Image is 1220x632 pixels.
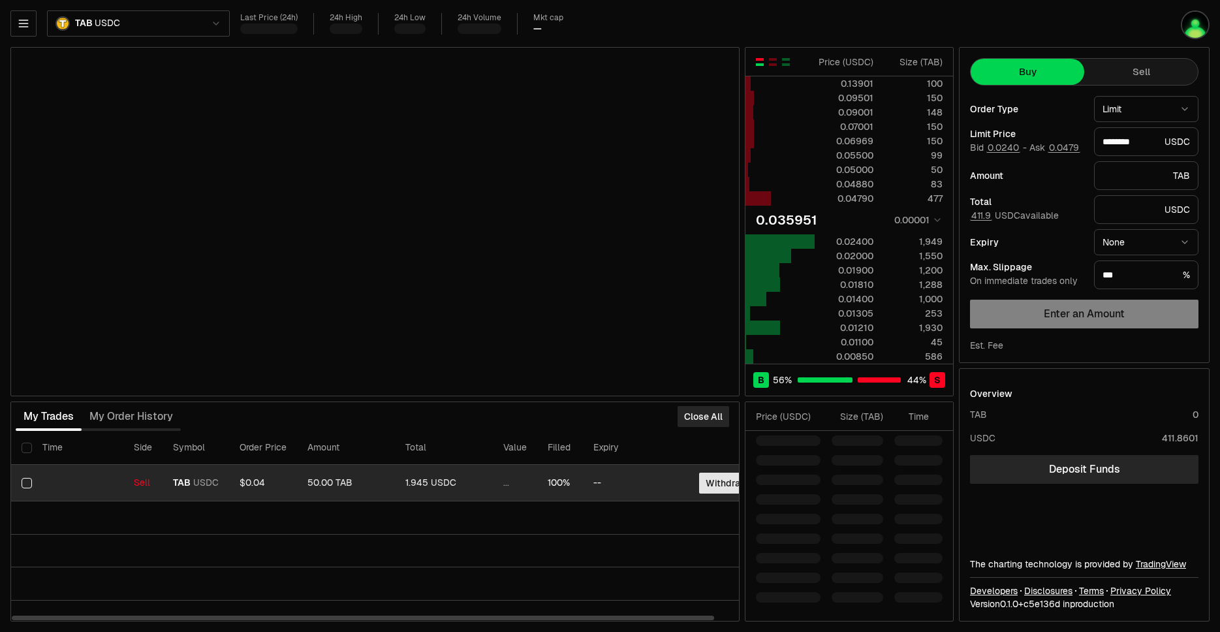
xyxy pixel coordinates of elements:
[1024,598,1060,610] span: c5e136dd46adbee947ba8e77d0a400520d0af525
[1094,229,1198,255] button: None
[330,13,362,23] div: 24h High
[815,292,873,306] div: 0.01400
[970,210,1059,221] span: USDC available
[884,91,943,104] div: 150
[970,387,1012,400] div: Overview
[884,278,943,291] div: 1,288
[548,477,572,489] div: 100%
[756,211,817,229] div: 0.035951
[533,13,563,23] div: Mkt cap
[1094,127,1198,156] div: USDC
[884,264,943,277] div: 1,200
[134,477,152,489] div: Sell
[884,178,943,191] div: 83
[405,477,482,489] div: 1.945 USDC
[970,238,1084,247] div: Expiry
[815,163,873,176] div: 0.05000
[297,431,395,465] th: Amount
[815,278,873,291] div: 0.01810
[815,336,873,349] div: 0.01100
[884,192,943,205] div: 477
[884,163,943,176] div: 50
[970,171,1084,180] div: Amount
[82,403,181,430] button: My Order History
[22,478,32,488] button: Select row
[458,13,501,23] div: 24h Volume
[815,149,873,162] div: 0.05500
[307,477,384,489] div: 50.00 TAB
[1162,432,1198,445] div: 411.8601
[907,373,926,387] span: 44 %
[970,339,1003,352] div: Est. Fee
[1181,10,1210,39] img: YaYaYa
[884,149,943,162] div: 99
[493,431,537,465] th: Value
[970,197,1084,206] div: Total
[815,264,873,277] div: 0.01900
[971,59,1084,85] button: Buy
[970,262,1084,272] div: Max. Slippage
[173,477,191,489] span: TAB
[884,249,943,262] div: 1,550
[815,235,873,248] div: 0.02400
[815,77,873,90] div: 0.13901
[815,134,873,148] div: 0.06969
[884,235,943,248] div: 1,949
[884,350,943,363] div: 586
[1094,96,1198,122] button: Limit
[890,212,943,228] button: 0.00001
[781,57,791,67] button: Show Buy Orders Only
[533,23,542,35] div: —
[394,13,426,23] div: 24h Low
[773,373,792,387] span: 56 %
[970,210,992,221] button: 411.9
[755,57,765,67] button: Show Buy and Sell Orders
[583,465,671,501] td: --
[1193,408,1198,421] div: 0
[1048,142,1080,153] button: 0.0479
[815,321,873,334] div: 0.01210
[884,55,943,69] div: Size ( TAB )
[1079,584,1104,597] a: Terms
[815,249,873,262] div: 0.02000
[884,336,943,349] div: 45
[894,410,929,423] div: Time
[583,431,671,465] th: Expiry
[75,18,92,29] span: TAB
[884,307,943,320] div: 253
[970,104,1084,114] div: Order Type
[970,432,995,445] div: USDC
[815,307,873,320] div: 0.01305
[970,584,1018,597] a: Developers
[32,431,123,465] th: Time
[123,431,163,465] th: Side
[884,321,943,334] div: 1,930
[240,13,298,23] div: Last Price (24h)
[163,431,229,465] th: Symbol
[678,406,729,427] button: Close All
[884,134,943,148] div: 150
[884,77,943,90] div: 100
[699,473,755,494] button: Withdraw
[1094,261,1198,289] div: %
[815,106,873,119] div: 0.09001
[832,410,883,423] div: Size ( TAB )
[815,178,873,191] div: 0.04880
[16,403,82,430] button: My Trades
[970,276,1084,287] div: On immediate trades only
[756,410,821,423] div: Price ( USDC )
[884,120,943,133] div: 150
[815,350,873,363] div: 0.00850
[11,48,739,396] iframe: Financial Chart
[1136,558,1186,570] a: TradingView
[537,431,583,465] th: Filled
[395,431,493,465] th: Total
[1094,195,1198,224] div: USDC
[815,120,873,133] div: 0.07001
[758,373,764,387] span: B
[986,142,1020,153] button: 0.0240
[815,192,873,205] div: 0.04790
[884,292,943,306] div: 1,000
[1094,161,1198,190] div: TAB
[768,57,778,67] button: Show Sell Orders Only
